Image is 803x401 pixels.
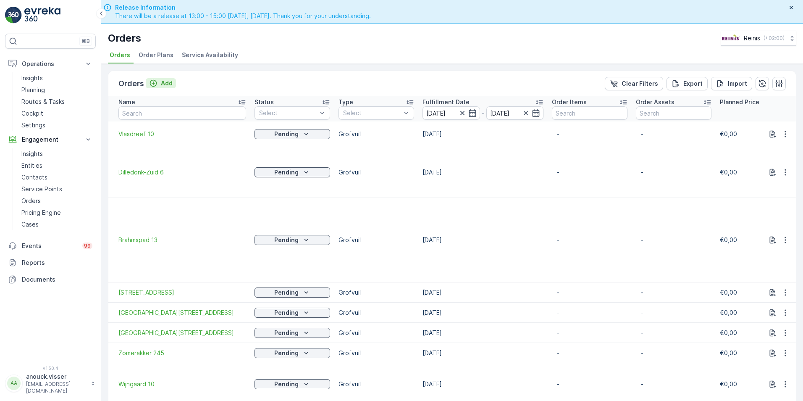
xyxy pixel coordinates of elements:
[339,309,414,317] p: Grofvuil
[18,96,96,108] a: Routes & Tasks
[641,130,706,138] p: -
[18,119,96,131] a: Settings
[118,78,144,90] p: Orders
[24,7,60,24] img: logo_light-DOdMpM7g.png
[22,60,79,68] p: Operations
[339,349,414,357] p: Grofvuil
[720,236,737,243] span: €0,00
[422,98,470,106] p: Fulfillment Date
[720,329,737,336] span: €0,00
[5,254,96,271] a: Reports
[22,259,92,267] p: Reports
[720,130,737,137] span: €0,00
[641,309,706,317] p: -
[339,98,353,106] p: Type
[683,79,703,88] p: Export
[557,349,622,357] p: -
[255,288,330,298] button: Pending
[744,34,760,42] p: Reinis
[557,309,622,317] p: -
[255,379,330,389] button: Pending
[274,309,299,317] p: Pending
[339,329,414,337] p: Grofvuil
[557,130,622,138] p: -
[84,243,91,249] p: 99
[764,35,785,42] p: ( +02:00 )
[21,161,42,170] p: Entities
[422,106,480,120] input: dd/mm/yyyy
[482,108,485,118] p: -
[552,106,627,120] input: Search
[139,51,173,59] span: Order Plans
[274,329,299,337] p: Pending
[18,160,96,171] a: Entities
[118,329,246,337] a: Margaretha Roosenboomstraat 104
[18,171,96,183] a: Contacts
[274,349,299,357] p: Pending
[21,208,61,217] p: Pricing Engine
[118,288,246,297] a: Vondelsingel 75
[274,236,299,244] p: Pending
[728,79,747,88] p: Import
[18,207,96,219] a: Pricing Engine
[720,349,737,356] span: €0,00
[721,34,740,43] img: Reinis-Logo-Vrijstaand_Tekengebied-1-copy2_aBO4n7j.png
[255,328,330,338] button: Pending
[21,74,43,82] p: Insights
[255,308,330,318] button: Pending
[418,323,548,343] td: [DATE]
[255,167,330,177] button: Pending
[118,106,246,120] input: Search
[26,381,87,394] p: [EMAIL_ADDRESS][DOMAIN_NAME]
[636,98,674,106] p: Order Assets
[22,135,79,144] p: Engagement
[118,130,246,138] a: Vlasdreef 10
[81,38,90,45] p: ⌘B
[182,51,238,59] span: Service Availability
[5,237,96,254] a: Events99
[115,3,371,12] span: Release Information
[18,84,96,96] a: Planning
[5,55,96,72] button: Operations
[720,380,737,388] span: €0,00
[18,219,96,230] a: Cases
[118,349,246,357] a: Zomerakker 245
[557,288,622,297] p: -
[118,329,246,337] span: [GEOGRAPHIC_DATA][STREET_ADDRESS]
[21,109,43,118] p: Cockpit
[21,197,41,205] p: Orders
[418,303,548,323] td: [DATE]
[5,372,96,394] button: AAanouck.visser[EMAIL_ADDRESS][DOMAIN_NAME]
[108,32,141,45] p: Orders
[21,98,65,106] p: Routes & Tasks
[641,329,706,337] p: -
[118,236,246,244] a: Brahmspad 13
[146,78,176,88] button: Add
[557,168,622,177] p: -
[255,129,330,139] button: Pending
[259,109,317,117] p: Select
[486,106,544,120] input: dd/mm/yyyy
[118,309,246,317] span: [GEOGRAPHIC_DATA][STREET_ADDRESS]
[21,121,45,129] p: Settings
[720,289,737,296] span: €0,00
[641,236,706,244] p: -
[557,236,622,244] p: -
[274,168,299,177] p: Pending
[711,77,752,90] button: Import
[118,168,246,177] a: Dilledonk-Zuid 6
[118,380,246,388] a: Wijngaard 10
[339,236,414,244] p: Grofvuil
[110,51,130,59] span: Orders
[605,77,663,90] button: Clear Filters
[720,169,737,176] span: €0,00
[339,130,414,138] p: Grofvuil
[641,380,706,388] p: -
[339,380,414,388] p: Grofvuil
[622,79,658,88] p: Clear Filters
[418,343,548,363] td: [DATE]
[339,168,414,177] p: Grofvuil
[118,288,246,297] span: [STREET_ADDRESS]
